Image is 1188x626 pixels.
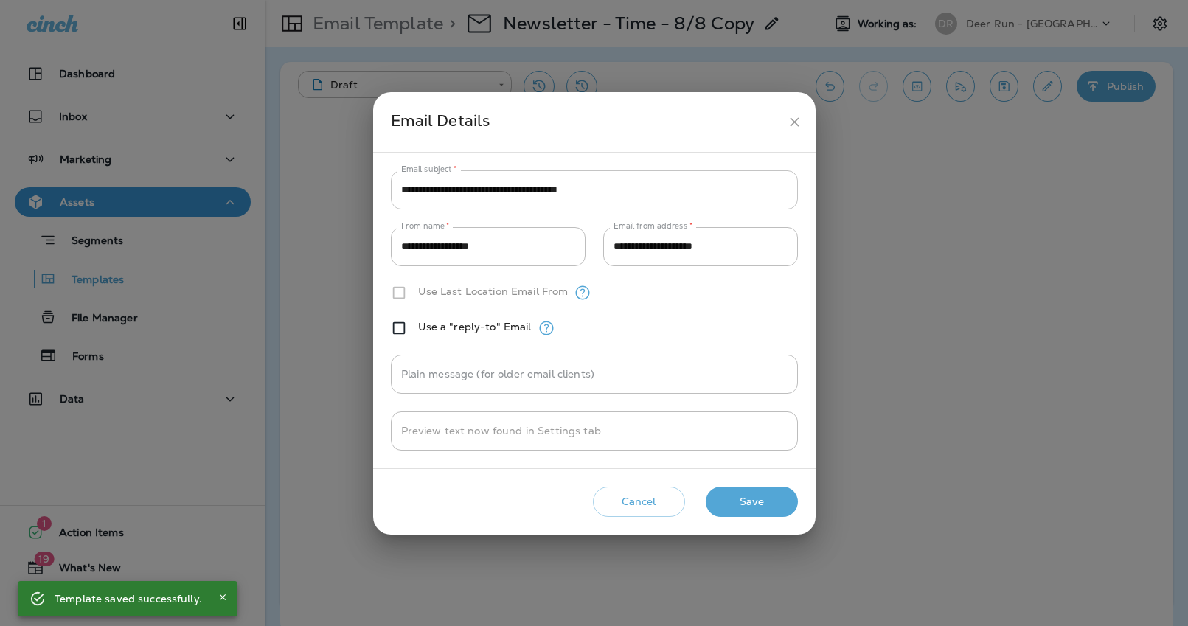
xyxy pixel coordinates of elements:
[214,588,232,606] button: Close
[401,164,457,175] label: Email subject
[401,220,450,232] label: From name
[593,487,685,517] button: Cancel
[706,487,798,517] button: Save
[418,321,532,333] label: Use a "reply-to" Email
[781,108,808,136] button: close
[55,585,202,612] div: Template saved successfully.
[614,220,692,232] label: Email from address
[418,285,569,297] label: Use Last Location Email From
[391,108,781,136] div: Email Details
